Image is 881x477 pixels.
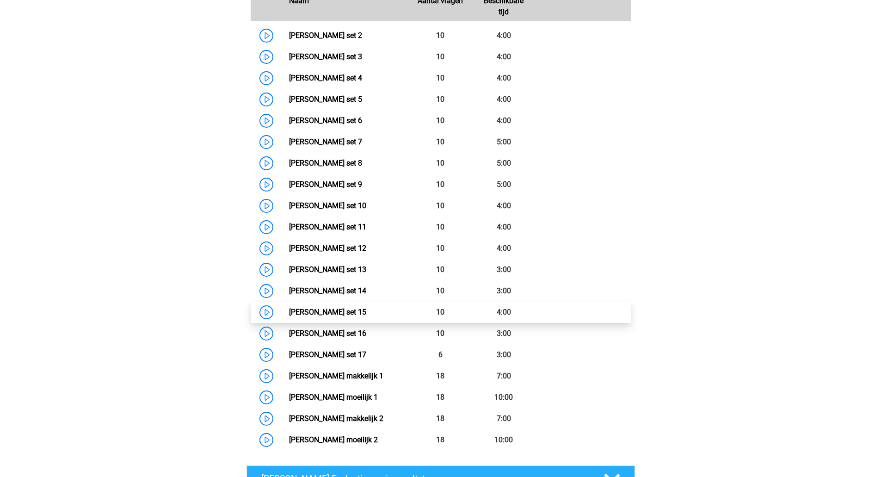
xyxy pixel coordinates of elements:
[289,372,383,380] a: [PERSON_NAME] makkelijk 1
[289,329,366,338] a: [PERSON_NAME] set 16
[289,223,366,231] a: [PERSON_NAME] set 11
[289,414,383,423] a: [PERSON_NAME] makkelijk 2
[289,137,362,146] a: [PERSON_NAME] set 7
[289,95,362,104] a: [PERSON_NAME] set 5
[289,116,362,125] a: [PERSON_NAME] set 6
[289,435,378,444] a: [PERSON_NAME] moeilijk 2
[289,286,366,295] a: [PERSON_NAME] set 14
[289,31,362,40] a: [PERSON_NAME] set 2
[289,52,362,61] a: [PERSON_NAME] set 3
[289,244,366,253] a: [PERSON_NAME] set 12
[289,201,366,210] a: [PERSON_NAME] set 10
[289,159,362,167] a: [PERSON_NAME] set 8
[289,74,362,82] a: [PERSON_NAME] set 4
[289,350,366,359] a: [PERSON_NAME] set 17
[289,393,378,402] a: [PERSON_NAME] moeilijk 1
[289,265,366,274] a: [PERSON_NAME] set 13
[289,308,366,316] a: [PERSON_NAME] set 15
[289,180,362,189] a: [PERSON_NAME] set 9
